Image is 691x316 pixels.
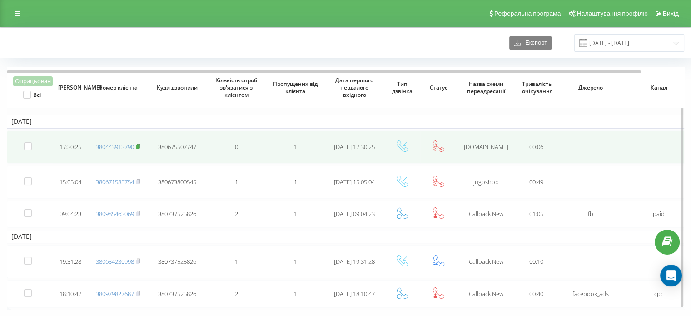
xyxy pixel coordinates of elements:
[457,166,516,199] td: jugoshop
[235,210,238,218] span: 2
[494,10,561,17] span: Реферальна програма
[464,80,509,95] span: Назва схеми переадресації
[96,143,134,151] a: 380443913790
[158,178,196,186] span: 380673800545
[522,80,551,95] span: Тривалість очікування
[564,84,617,91] span: Джерело
[294,178,297,186] span: 1
[457,245,516,278] td: Сallback New
[52,201,89,228] td: 09:04:23
[334,210,375,218] span: [DATE] 09:04:23
[52,130,89,164] td: 17:30:25
[557,201,625,228] td: fb
[96,84,141,91] span: Номер клієнта
[457,280,516,307] td: Сallback New
[52,280,89,307] td: 18:10:47
[521,40,547,46] span: Експорт
[294,143,297,151] span: 1
[158,210,196,218] span: 380737525826
[158,290,196,298] span: 380737525826
[457,201,516,228] td: Сallback New
[334,290,375,298] span: [DATE] 18:10:47
[52,245,89,278] td: 19:31:28
[577,10,647,17] span: Налаштування профілю
[516,280,557,307] td: 00:40
[390,80,414,95] span: Тип дзвінка
[457,130,516,164] td: [DOMAIN_NAME]
[294,257,297,266] span: 1
[660,265,682,286] div: Open Intercom Messenger
[426,84,451,91] span: Статус
[235,257,238,266] span: 1
[557,280,625,307] td: facebook_ads
[294,210,297,218] span: 1
[158,143,196,151] span: 380675507747
[294,290,297,298] span: 1
[516,166,557,199] td: 00:49
[334,143,375,151] span: [DATE] 17:30:25
[516,201,557,228] td: 01:05
[334,178,375,186] span: [DATE] 15:05:04
[516,130,557,164] td: 00:06
[96,257,134,266] a: 380634230998
[214,77,259,98] span: Кількість спроб зв'язатися з клієнтом
[632,84,686,91] span: Канал
[158,257,196,266] span: 380737525826
[273,80,318,95] span: Пропущених від клієнта
[235,143,238,151] span: 0
[332,77,377,98] span: Дата першого невдалого вхідного
[155,84,200,91] span: Куди дзвонили
[516,245,557,278] td: 00:10
[96,210,134,218] a: 380985463069
[52,166,89,199] td: 15:05:04
[96,290,134,298] a: 380979827687
[509,36,552,50] button: Експорт
[235,290,238,298] span: 2
[334,257,375,266] span: [DATE] 19:31:28
[23,91,41,99] label: Всі
[96,178,134,186] a: 380671585754
[663,10,679,17] span: Вихід
[58,84,83,91] span: [PERSON_NAME]
[235,178,238,186] span: 1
